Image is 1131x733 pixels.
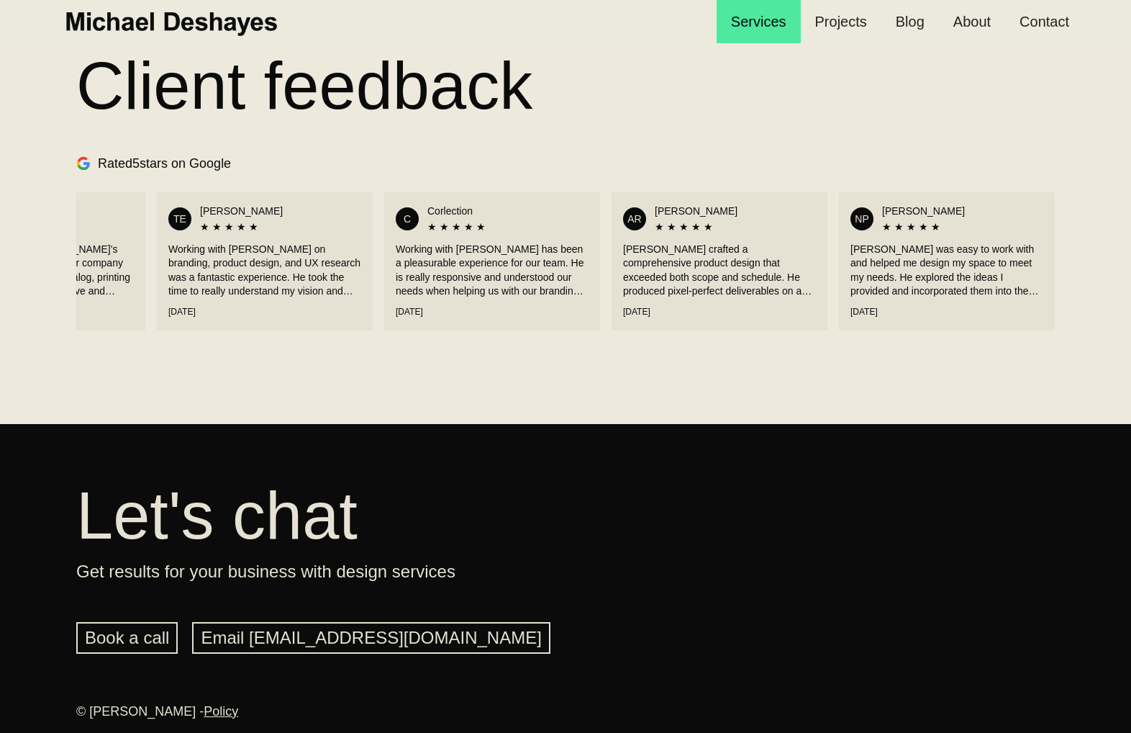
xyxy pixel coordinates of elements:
span: ★ [931,220,940,234]
div: [PERSON_NAME] was easy to work with and helped me design my space to meet my needs. He explored t... [850,243,1043,299]
span: ★ [882,220,891,234]
div: C [396,207,419,230]
span: ★ [691,220,701,234]
div: [DATE] [623,305,816,319]
span: ★ [224,220,234,234]
div: NP [850,207,873,230]
span: ★ [894,220,904,234]
span: 5 [132,156,140,171]
div: Working with [PERSON_NAME] on branding, product design, and UX research was a fantastic experienc... [168,243,361,299]
a: Book a call [76,622,178,654]
span: ★ [200,220,209,234]
span: ★ [655,220,664,234]
p: Get results for your business with design services [76,565,1055,579]
span: ★ [249,220,258,234]
span: ★ [667,220,676,234]
div: [PERSON_NAME] [655,204,816,218]
h2: Let's chat [76,482,1055,550]
div: Working with [PERSON_NAME] has been a pleasurable experience for our team. He is really responsiv... [396,243,589,299]
div: [DATE] [396,305,589,319]
div: © [PERSON_NAME] - [76,704,1055,719]
div: [DATE] [168,305,361,319]
img: Michael Deshayes [62,6,279,37]
span: ★ [679,220,689,234]
span: ★ [440,220,449,234]
span: ★ [452,220,461,234]
span: ★ [212,220,222,234]
span: ★ [237,220,246,234]
span: Rated stars on Google [98,156,231,171]
div: [PERSON_NAME] [882,204,1043,218]
div: Corlection [427,204,589,218]
a: Email [EMAIL_ADDRESS][DOMAIN_NAME] [192,622,550,654]
span: ★ [704,220,713,234]
span: ★ [907,220,916,234]
span: ★ [919,220,928,234]
span: ★ [476,220,486,234]
div: [DATE] [850,305,1043,319]
span: ★ [464,220,473,234]
div: AR [623,207,646,230]
h2: Client feedback [76,52,1055,120]
span: ★ [427,220,437,234]
div: [PERSON_NAME] [200,204,361,218]
div: [PERSON_NAME] crafted a comprehensive product design that exceeded both scope and schedule. He pr... [623,243,816,299]
a: Policy [204,704,238,719]
div: TE [168,207,191,230]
